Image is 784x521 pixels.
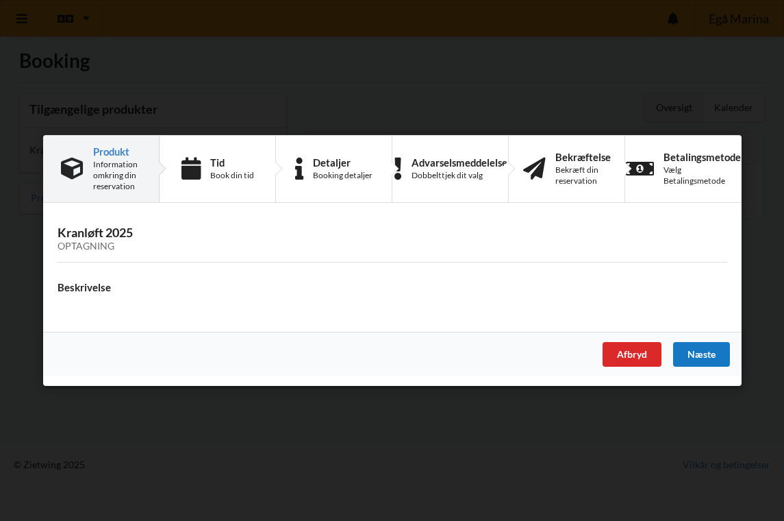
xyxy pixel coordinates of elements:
[411,157,507,168] div: Advarselsmeddelelse
[602,342,661,367] div: Afbryd
[210,157,253,168] div: Tid
[672,342,729,367] div: Næste
[210,170,253,181] div: Book din tid
[663,152,741,162] div: Betalingsmetode
[313,170,372,181] div: Booking detaljer
[555,165,610,186] div: Bekræft din reservation
[58,225,727,252] h3: Kranløft 2025
[663,165,741,186] div: Vælg Betalingsmetode
[313,157,372,168] div: Detaljer
[93,146,141,157] div: Produkt
[93,159,141,192] div: Information omkring din reservation
[411,170,507,181] div: Dobbelttjek dit valg
[555,152,610,162] div: Bekræftelse
[58,241,727,252] div: Optagning
[58,281,727,294] h4: Beskrivelse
